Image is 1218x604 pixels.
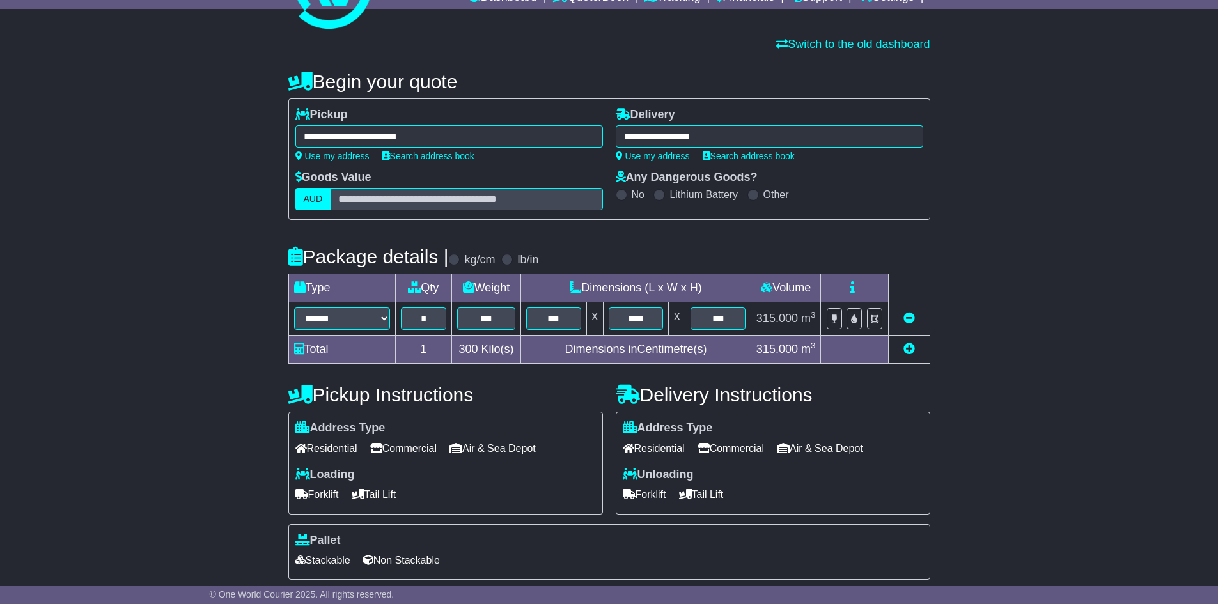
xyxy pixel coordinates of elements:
[295,550,350,570] span: Stackable
[703,151,795,161] a: Search address book
[623,484,666,504] span: Forklift
[363,550,440,570] span: Non Stackable
[756,343,798,355] span: 315.000
[616,108,675,122] label: Delivery
[521,274,751,302] td: Dimensions (L x W x H)
[295,108,348,122] label: Pickup
[370,438,437,458] span: Commercial
[295,421,386,435] label: Address Type
[451,274,520,302] td: Weight
[669,189,738,201] label: Lithium Battery
[751,274,821,302] td: Volume
[669,302,685,336] td: x
[352,484,396,504] span: Tail Lift
[811,310,816,320] sup: 3
[777,438,863,458] span: Air & Sea Depot
[521,336,751,364] td: Dimensions in Centimetre(s)
[288,384,603,405] h4: Pickup Instructions
[811,341,816,350] sup: 3
[517,253,538,267] label: lb/in
[295,171,371,185] label: Goods Value
[903,312,915,325] a: Remove this item
[395,274,451,302] td: Qty
[382,151,474,161] a: Search address book
[295,484,339,504] span: Forklift
[210,589,394,600] span: © One World Courier 2025. All rights reserved.
[295,468,355,482] label: Loading
[616,151,690,161] a: Use my address
[586,302,603,336] td: x
[616,171,758,185] label: Any Dangerous Goods?
[776,38,930,50] a: Switch to the old dashboard
[623,468,694,482] label: Unloading
[801,343,816,355] span: m
[288,274,395,302] td: Type
[288,246,449,267] h4: Package details |
[763,189,789,201] label: Other
[698,438,764,458] span: Commercial
[395,336,451,364] td: 1
[295,438,357,458] span: Residential
[616,384,930,405] h4: Delivery Instructions
[451,336,520,364] td: Kilo(s)
[458,343,478,355] span: 300
[623,421,713,435] label: Address Type
[679,484,724,504] span: Tail Lift
[295,151,370,161] a: Use my address
[449,438,536,458] span: Air & Sea Depot
[464,253,495,267] label: kg/cm
[756,312,798,325] span: 315.000
[632,189,644,201] label: No
[288,336,395,364] td: Total
[288,71,930,92] h4: Begin your quote
[801,312,816,325] span: m
[903,343,915,355] a: Add new item
[623,438,685,458] span: Residential
[295,534,341,548] label: Pallet
[295,188,331,210] label: AUD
